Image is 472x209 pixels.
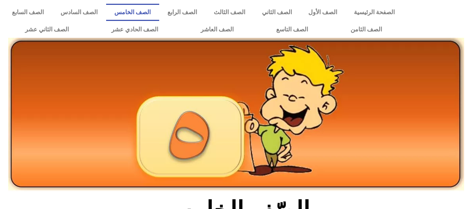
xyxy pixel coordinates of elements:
[205,4,253,21] a: الصف الثالث
[179,21,255,38] a: الصف العاشر
[346,4,403,21] a: الصفحة الرئيسية
[106,4,159,21] a: الصف الخامس
[329,21,403,38] a: الصف الثامن
[4,21,90,38] a: الصف الثاني عشر
[253,4,300,21] a: الصف الثاني
[159,4,206,21] a: الصف الرابع
[4,4,52,21] a: الصف السابع
[90,21,179,38] a: الصف الحادي عشر
[255,21,329,38] a: الصف التاسع
[300,4,346,21] a: الصف الأول
[52,4,106,21] a: الصف السادس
